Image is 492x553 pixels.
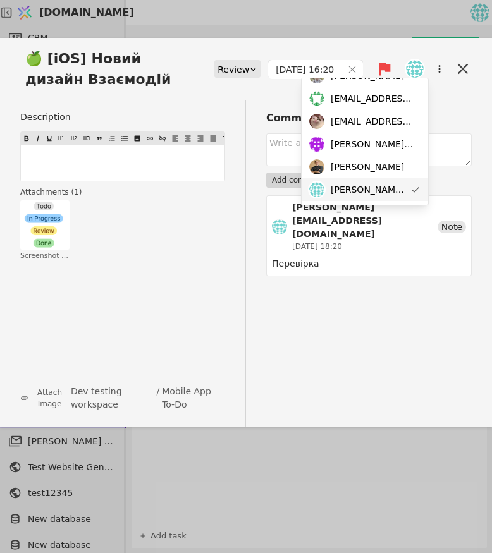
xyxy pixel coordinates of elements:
[71,385,225,411] div: /
[71,385,154,411] a: Dev testing workspace
[309,91,324,106] img: ma
[309,114,324,129] img: va
[331,115,415,128] span: [EMAIL_ADDRESS][DOMAIN_NAME]
[272,257,466,270] div: Перевірка
[20,48,214,90] span: 🍏 [iOS] Новий дизайн Взаємодій
[20,387,71,410] button: Attach Image
[309,137,324,152] img: m.
[331,161,404,174] span: [PERSON_NAME]
[348,65,357,74] svg: close
[331,183,405,197] span: [PERSON_NAME][EMAIL_ADDRESS][DOMAIN_NAME]
[272,219,287,234] img: ih
[309,182,324,197] img: ih
[20,111,225,124] label: Description
[292,201,438,241] div: [PERSON_NAME][EMAIL_ADDRESS][DOMAIN_NAME]
[218,61,249,78] div: Review
[309,159,324,174] img: Ol
[331,138,415,151] span: [PERSON_NAME][EMAIL_ADDRESS][DOMAIN_NAME]
[292,241,438,252] div: [DATE] 18:20
[269,61,342,78] input: dd.MM.yyyy HH:mm
[331,92,415,106] span: [EMAIL_ADDRESS][DOMAIN_NAME]
[266,173,331,188] button: Add comment
[406,60,424,78] img: ih
[20,186,225,198] h4: Attachments ( 1 )
[162,385,225,411] a: Mobile App To-Do
[438,221,466,233] div: Note
[266,111,472,126] h3: Comments
[348,65,357,74] button: Clear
